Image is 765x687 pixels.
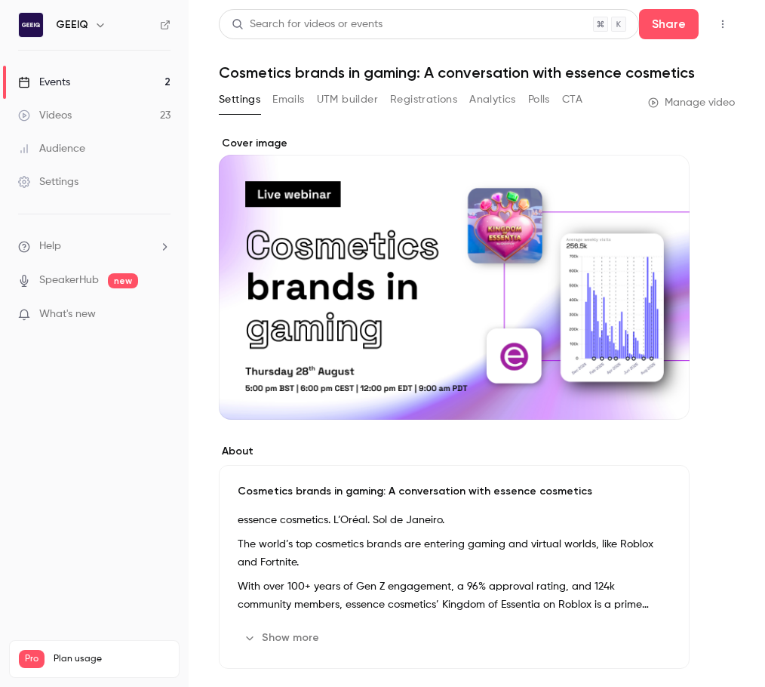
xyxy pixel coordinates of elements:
[219,63,735,82] h1: Cosmetics brands in gaming: A conversation with essence cosmetics
[390,88,457,112] button: Registrations
[18,75,70,90] div: Events
[19,13,43,37] img: GEEIQ
[238,484,671,499] p: Cosmetics brands in gaming: A conversation with essence cosmetics
[562,88,582,112] button: CTA
[317,88,378,112] button: UTM builder
[219,136,690,420] section: Cover image
[528,88,550,112] button: Polls
[232,17,382,32] div: Search for videos or events
[19,650,45,668] span: Pro
[272,88,304,112] button: Emails
[18,141,85,156] div: Audience
[56,17,88,32] h6: GEEIQ
[238,578,671,614] p: With over 100+ years of Gen Z engagement, a 96% approval rating, and 124k community members, esse...
[639,9,699,39] button: Share
[18,108,72,123] div: Videos
[238,626,328,650] button: Show more
[18,174,78,189] div: Settings
[39,239,61,254] span: Help
[39,273,99,288] a: SpeakerHub
[648,95,735,110] a: Manage video
[152,308,171,322] iframe: Noticeable Trigger
[219,88,260,112] button: Settings
[39,307,96,322] span: What's new
[238,511,671,529] p: essence cosmetics. L’Oréal. Sol de Janeiro.
[238,535,671,571] p: The world’s top cosmetics brands are entering gaming and virtual worlds, like Roblox and Fortnite.
[108,273,138,288] span: new
[219,136,690,151] label: Cover image
[469,88,516,112] button: Analytics
[219,444,690,459] label: About
[18,239,171,254] li: help-dropdown-opener
[54,653,170,665] span: Plan usage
